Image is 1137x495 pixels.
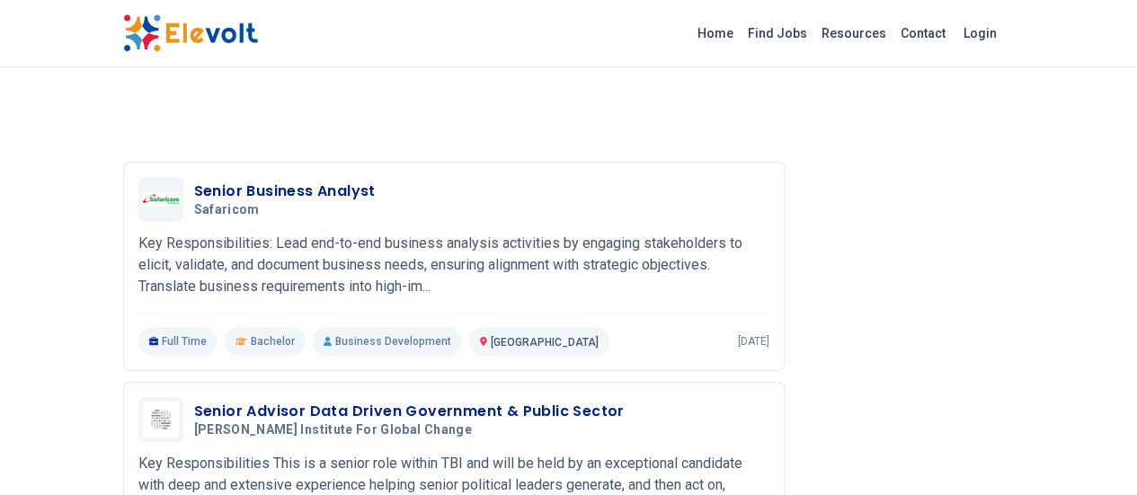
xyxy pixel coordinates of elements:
p: Business Development [313,327,462,356]
span: [PERSON_NAME] Institute For Global Change [194,422,472,438]
h3: Senior Advisor Data Driven Government & Public Sector [194,401,625,422]
a: SafaricomSenior Business AnalystSafaricomKey Responsibilities: Lead end-to-end business analysis ... [138,177,769,356]
p: Full Time [138,327,218,356]
a: Login [953,15,1008,51]
span: Bachelor [251,334,295,349]
a: Contact [893,19,953,48]
span: [GEOGRAPHIC_DATA] [491,336,599,349]
a: Find Jobs [741,19,814,48]
p: Key Responsibilities: Lead end-to-end business analysis activities by engaging stakeholders to el... [138,233,769,297]
span: Safaricom [194,202,260,218]
img: Elevolt [123,14,258,52]
h3: Senior Business Analyst [194,181,376,202]
iframe: Chat Widget [1047,409,1137,495]
img: Tony Blair Institute For Global Change [143,402,179,438]
p: [DATE] [738,334,769,349]
a: Resources [814,19,893,48]
a: Home [690,19,741,48]
img: Safaricom [143,192,179,207]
